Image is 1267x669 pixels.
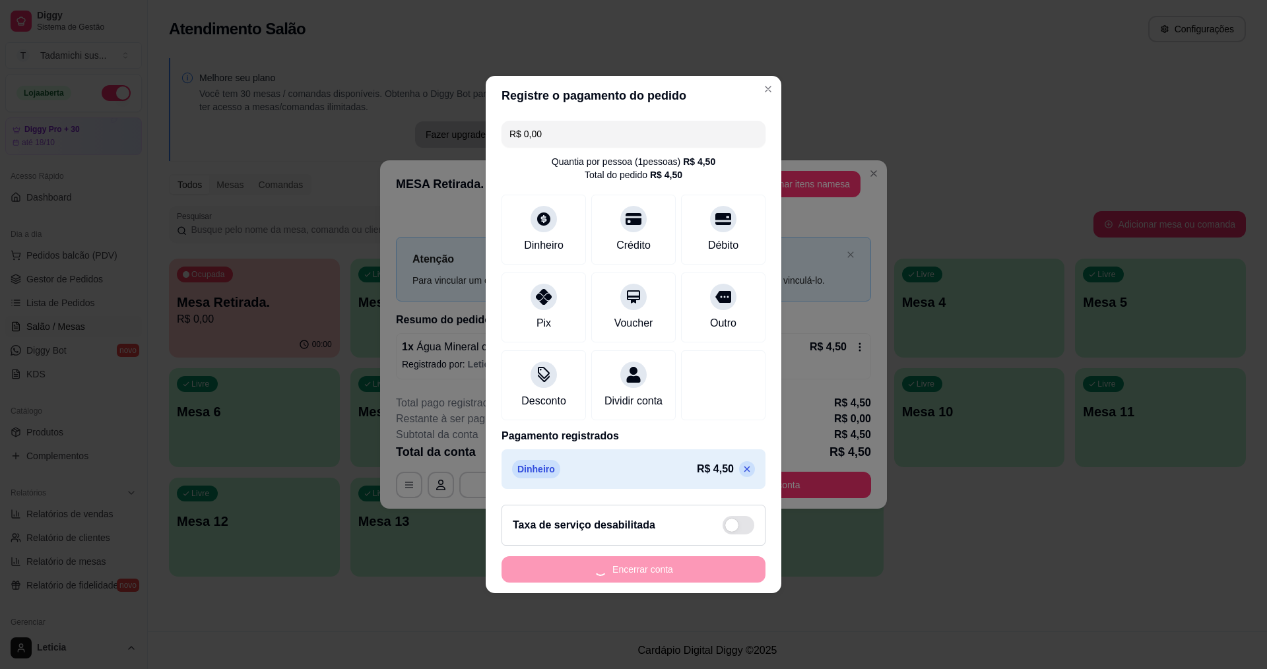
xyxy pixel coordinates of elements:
div: R$ 4,50 [650,168,682,181]
div: Voucher [614,315,653,331]
button: Close [758,79,779,100]
div: Outro [710,315,736,331]
div: Quantia por pessoa ( 1 pessoas) [552,155,715,168]
header: Registre o pagamento do pedido [486,76,781,115]
input: Ex.: hambúrguer de cordeiro [509,121,758,147]
p: R$ 4,50 [697,461,734,477]
div: R$ 4,50 [683,155,715,168]
div: Débito [708,238,738,253]
div: Total do pedido [585,168,682,181]
div: Desconto [521,393,566,409]
p: Dinheiro [512,460,560,478]
div: Dividir conta [604,393,663,409]
div: Pix [536,315,551,331]
h2: Taxa de serviço desabilitada [513,517,655,533]
div: Crédito [616,238,651,253]
p: Pagamento registrados [502,428,765,444]
div: Dinheiro [524,238,564,253]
